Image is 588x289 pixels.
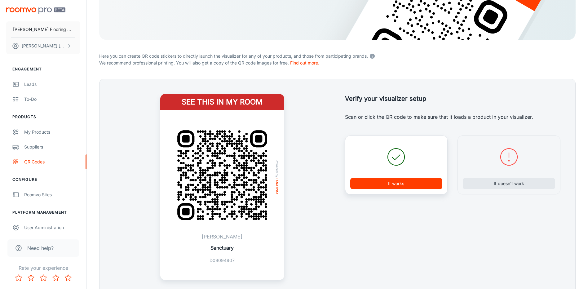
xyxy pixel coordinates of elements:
p: [PERSON_NAME] Flooring Stores - Bozeman [13,26,73,33]
div: My Products [24,129,80,136]
button: Rate 5 star [62,272,74,284]
img: QR Code Example [168,121,277,230]
h5: Verify your visualizer setup [345,94,561,103]
p: Sanctuary [210,244,234,251]
h4: See this in my room [160,94,284,110]
p: Scan or click the QR code to make sure that it loads a product in your visualizer. [345,113,561,121]
div: Suppliers [24,144,80,150]
img: Roomvo PRO Beta [6,7,65,14]
a: Find out more. [290,60,319,65]
img: roomvo [276,178,278,193]
button: It doesn’t work [463,178,555,189]
div: QR Codes [24,158,80,165]
button: Rate 2 star [25,272,37,284]
p: Here you can create QR code stickers to directly launch the visualizer for any of your products, ... [99,51,576,60]
p: [PERSON_NAME] [202,233,242,240]
a: See this in my roomQR Code ExamplePowered byroomvo[PERSON_NAME]SanctuaryD09094907 [160,94,284,280]
span: Need help? [27,244,54,252]
button: Rate 4 star [50,272,62,284]
button: Rate 1 star [12,272,25,284]
p: [PERSON_NAME] [PERSON_NAME] [22,42,65,49]
button: It works [350,178,443,189]
p: Rate your experience [5,264,82,272]
button: Rate 3 star [37,272,50,284]
button: [PERSON_NAME] [PERSON_NAME] [6,38,80,54]
div: Leads [24,81,80,88]
div: User Administration [24,224,80,231]
p: D09094907 [202,257,242,264]
span: Powered by [274,159,280,177]
button: [PERSON_NAME] Flooring Stores - Bozeman [6,21,80,38]
div: Roomvo Sites [24,191,80,198]
p: We recommend professional printing. You will also get a copy of the QR code images for free. [99,60,576,66]
div: To-do [24,96,80,103]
